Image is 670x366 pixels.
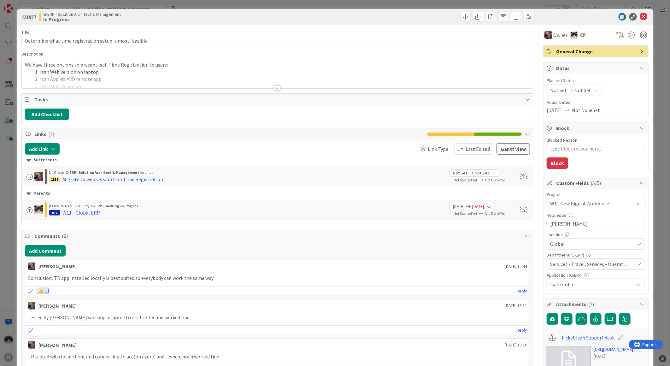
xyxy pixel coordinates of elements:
div: 817 [49,210,60,215]
span: Dates [556,64,637,72]
span: Tasks [34,96,522,103]
span: Last Edited [466,145,490,153]
img: Kv [571,32,578,38]
span: Link Type [428,145,448,153]
span: ( 2 ) [48,131,54,137]
div: Location [547,233,645,237]
span: Custom Fields [556,179,637,187]
a: Reply [516,326,527,334]
span: [DATE] [547,106,562,114]
span: [PERSON_NAME] Delivery › [49,204,91,208]
p: We have three options to present Isah Time Registration to users: [25,61,530,68]
span: Not Set [550,86,567,94]
button: Add Comment [25,245,66,257]
button: Add Checklist [25,109,69,120]
b: G-ERP - Backlog › [91,204,121,208]
span: Not Done Yet [485,211,505,216]
span: Not Done Yet [485,178,505,182]
div: Migrate to web version Isah Time Registration [62,175,163,183]
div: 👍 1 [37,288,49,294]
div: [PERSON_NAME] [38,341,77,349]
span: G-ERP - Solution Architect & Management [43,12,121,17]
span: Not Set [574,86,591,94]
span: Not Set [453,170,467,176]
span: [DATE] 13:10 [505,342,527,348]
span: Global [550,240,634,248]
div: [PERSON_NAME] [38,263,77,270]
a: [URL][DOMAIN_NAME] [594,346,633,353]
img: BF [34,172,43,181]
a: Ticket Isah Support desk [561,334,614,341]
b: 1857 [26,14,36,20]
span: Comments [34,232,522,240]
span: Block [556,124,637,132]
div: Project [547,192,645,197]
div: [DATE] [594,353,633,359]
span: ( 6 ) [62,233,68,239]
div: Department (G-ERP) [547,253,645,257]
label: Blocked Reason [547,137,577,143]
a: Reply [516,287,527,295]
input: type card name here... [21,35,533,46]
img: BF [28,302,35,310]
p: TR tested with local client and connecting to acc(on azure) and teshcn, both worked fine. [28,353,527,360]
span: General Change [556,48,637,55]
span: Support [13,1,29,9]
img: BF [28,341,35,349]
span: Description [21,51,43,57]
button: Gantt View [497,143,530,155]
span: Isah Global [550,280,634,288]
span: Not Started Yet [454,211,477,216]
span: Archive [141,170,153,175]
div: 1858 [49,177,60,182]
button: Add Link [25,143,60,155]
label: Title [21,29,30,35]
li: Isah Web version on laptop [32,68,530,76]
span: ( 5/5 ) [591,180,601,186]
span: Not Done Yet [572,106,600,114]
span: In Progress [121,204,138,208]
span: Links [34,130,424,138]
p: Conclusion, TR app installed locally is best suited so everybody can work the same way [28,274,527,282]
img: BF [544,31,552,39]
p: Tested by [PERSON_NAME] working at home to acc hcz TR and worked fine [28,314,527,321]
span: Not Set [475,170,489,176]
span: No Group › [49,170,65,175]
span: [DATE] [453,203,465,210]
span: Actual Dates [547,99,645,106]
div: Application (G-ERP) [547,273,645,277]
div: Successors [26,156,528,163]
span: Not Started Yet [454,178,477,182]
span: ID [21,13,36,21]
label: Requester [547,212,567,218]
span: ( 1 ) [588,301,594,307]
button: Block [547,157,568,169]
div: W11 - Global ERP [62,209,100,216]
b: G-ERP - Solution Architect & Management › [65,170,141,175]
div: Parents [26,190,528,197]
span: [DATE] 13:11 [505,302,527,309]
span: Planned Dates [547,77,645,84]
span: W11 New Digital Workplace [550,199,631,208]
div: [PERSON_NAME] [38,302,77,310]
span: Services - Travel, Services - Operations, Services - Human Resources, Work Preparation, Planning,... [550,260,634,268]
button: Last Edited [455,143,493,155]
img: BF [28,263,35,270]
span: Attachments [556,300,637,308]
span: [DATE] 15:44 [505,263,527,270]
span: Owner [553,31,567,39]
b: In Progress [43,17,121,22]
img: Kv [34,205,43,214]
span: [DATE] [472,203,484,210]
